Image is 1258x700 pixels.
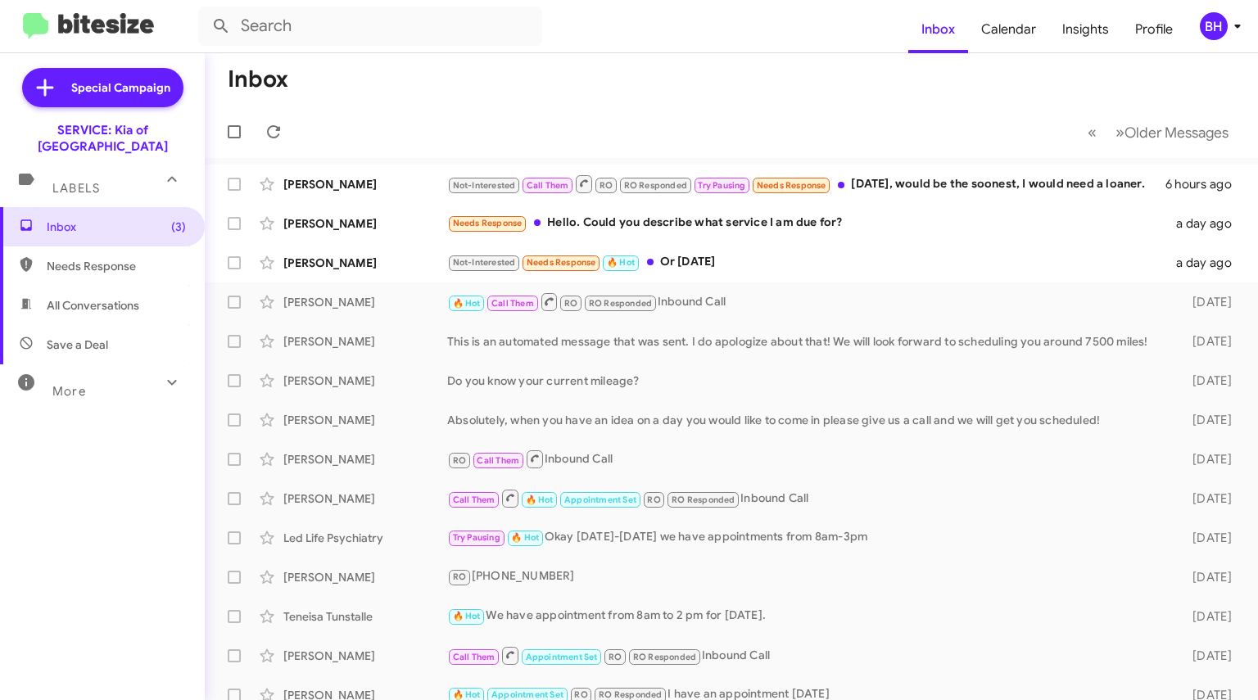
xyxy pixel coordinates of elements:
span: Inbox [47,219,186,235]
div: BH [1200,12,1228,40]
div: Inbound Call [447,645,1172,666]
div: [DATE] [1172,608,1245,625]
span: More [52,384,86,399]
span: Appointment Set [491,689,563,700]
div: Okay [DATE]-[DATE] we have appointments from 8am-3pm [447,528,1172,547]
span: RO Responded [599,689,662,700]
span: RO [453,571,466,582]
span: RO Responded [633,652,696,662]
span: 🔥 Hot [453,611,481,621]
nav: Page navigation example [1079,115,1238,149]
div: Or [DATE] [447,253,1172,272]
div: [PERSON_NAME] [283,176,447,192]
span: Save a Deal [47,336,108,353]
span: RO [600,180,613,191]
div: [DATE] [1172,451,1245,467]
span: RO [609,652,622,662]
span: 🔥 Hot [511,532,539,543]
span: Older Messages [1125,124,1229,142]
button: Next [1106,115,1238,149]
button: Previous [1078,115,1106,149]
div: [DATE] [1172,569,1245,585]
div: [DATE], would be the soonest, I would need a loaner. [447,174,1165,194]
span: Appointment Set [526,652,598,662]
div: Hello. Could you describe what service I am due for? [447,214,1172,233]
span: All Conversations [47,297,139,314]
div: [PERSON_NAME] [283,215,447,232]
span: RO [453,455,466,466]
span: » [1115,122,1125,142]
span: Call Them [477,455,519,466]
span: 🔥 Hot [526,495,554,505]
div: This is an automated message that was sent. I do apologize about that! We will look forward to sc... [447,333,1172,350]
div: [PERSON_NAME] [283,412,447,428]
span: Call Them [453,652,496,662]
div: [DATE] [1172,294,1245,310]
span: Needs Response [47,258,186,274]
div: [PERSON_NAME] [283,648,447,664]
a: Insights [1049,6,1122,53]
span: RO [564,298,577,309]
span: Needs Response [757,180,826,191]
div: Inbound Call [447,449,1172,469]
div: [PERSON_NAME] [283,373,447,389]
div: Absolutely, when you have an idea on a day you would like to come in please give us a call and we... [447,412,1172,428]
div: [PERSON_NAME] [283,451,447,467]
div: [DATE] [1172,648,1245,664]
span: RO [574,689,587,700]
div: 6 hours ago [1165,176,1245,192]
span: 🔥 Hot [453,689,481,700]
a: Inbox [908,6,968,53]
span: Try Pausing [453,532,500,543]
a: Calendar [968,6,1049,53]
div: Led Life Psychiatry [283,530,447,546]
div: Inbound Call [447,488,1172,508]
span: Needs Response [453,218,523,228]
div: [PERSON_NAME] [283,294,447,310]
div: [PERSON_NAME] [283,569,447,585]
span: Call Them [453,495,496,505]
span: 🔥 Hot [607,257,635,268]
div: a day ago [1172,255,1245,271]
span: RO Responded [672,495,735,505]
a: Profile [1122,6,1186,53]
button: BH [1186,12,1240,40]
span: Labels [52,181,100,196]
div: Teneisa Tunstalle [283,608,447,625]
span: Needs Response [527,257,596,268]
span: 🔥 Hot [453,298,481,309]
h1: Inbox [228,66,288,93]
div: [PERSON_NAME] [283,255,447,271]
span: Try Pausing [698,180,745,191]
div: [PERSON_NAME] [283,490,447,507]
div: [PERSON_NAME] [283,333,447,350]
a: Special Campaign [22,68,183,107]
span: RO Responded [624,180,687,191]
span: Not-Interested [453,257,516,268]
span: Not-Interested [453,180,516,191]
span: Call Them [491,298,534,309]
div: a day ago [1172,215,1245,232]
div: [DATE] [1172,530,1245,546]
div: [PHONE_NUMBER] [447,567,1172,586]
div: We have appointment from 8am to 2 pm for [DATE]. [447,607,1172,625]
span: (3) [171,219,186,235]
span: Call Them [527,180,569,191]
div: [DATE] [1172,373,1245,389]
span: Special Campaign [71,79,170,96]
span: « [1088,122,1097,142]
div: [DATE] [1172,490,1245,507]
input: Search [198,7,542,46]
span: Appointment Set [564,495,636,505]
div: Inbound Call [447,291,1172,312]
div: [DATE] [1172,333,1245,350]
div: Do you know your current mileage? [447,373,1172,389]
span: RO Responded [589,298,652,309]
div: [DATE] [1172,412,1245,428]
span: RO [647,495,660,505]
